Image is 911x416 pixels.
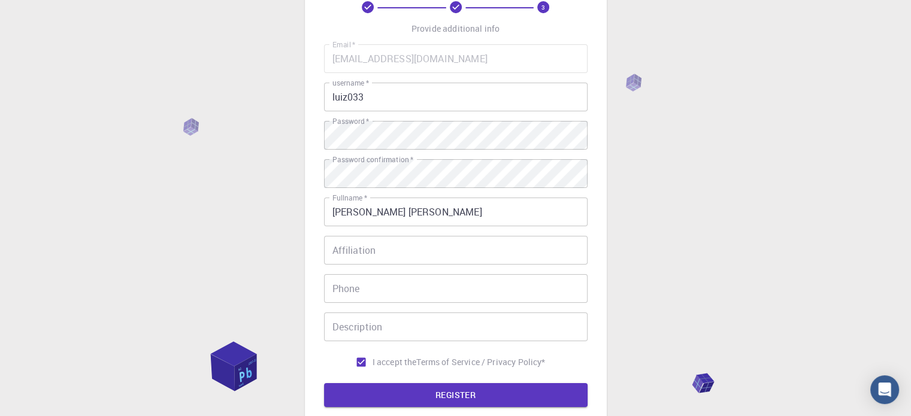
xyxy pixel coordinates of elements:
[416,356,545,368] a: Terms of Service / Privacy Policy*
[332,78,369,88] label: username
[870,375,899,404] div: Open Intercom Messenger
[541,3,545,11] text: 3
[416,356,545,368] p: Terms of Service / Privacy Policy *
[373,356,417,368] span: I accept the
[411,23,500,35] p: Provide additional info
[332,116,369,126] label: Password
[332,193,367,203] label: Fullname
[332,40,355,50] label: Email
[332,154,413,165] label: Password confirmation
[324,383,588,407] button: REGISTER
